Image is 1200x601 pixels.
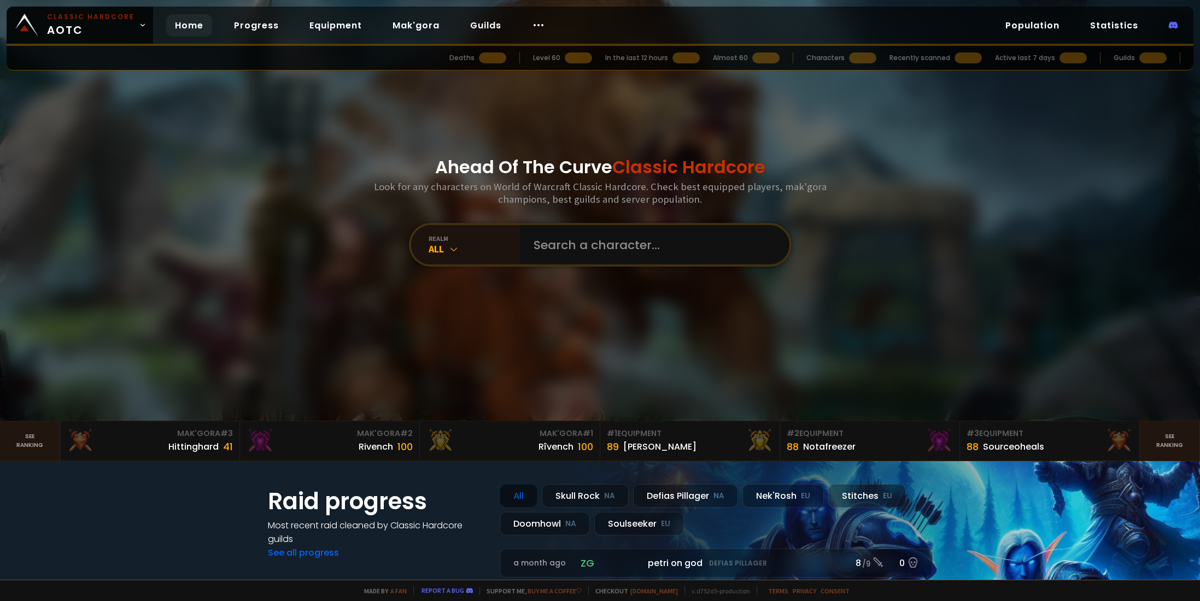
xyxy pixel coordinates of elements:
a: Mak'gora [384,14,448,37]
span: Checkout [588,587,678,595]
span: # 2 [787,428,799,439]
div: 100 [578,439,593,454]
a: Mak'Gora#3Hittinghard41 [60,421,240,461]
div: Sourceoheals [983,440,1044,453]
a: Population [997,14,1068,37]
span: # 2 [400,428,413,439]
div: Equipment [607,428,773,439]
a: Buy me a coffee [528,587,582,595]
div: Guilds [1114,53,1135,63]
div: Defias Pillager [633,484,738,508]
a: Mak'Gora#1Rîvench100 [420,421,600,461]
div: Equipment [787,428,953,439]
h3: Look for any characters on World of Warcraft Classic Hardcore. Check best equipped players, mak'g... [370,180,831,205]
h1: Ahead Of The Curve [435,154,765,180]
div: All [429,243,520,255]
div: Mak'Gora [426,428,593,439]
div: 88 [967,439,979,454]
a: Statistics [1081,14,1147,37]
div: 88 [787,439,799,454]
div: Recently scanned [889,53,950,63]
a: a fan [390,587,407,595]
div: Almost 60 [713,53,748,63]
div: [PERSON_NAME] [623,440,696,453]
a: #3Equipment88Sourceoheals [960,421,1140,461]
div: 41 [223,439,233,454]
a: Report a bug [422,586,464,594]
div: Skull Rock [542,484,629,508]
small: EU [801,491,810,502]
span: AOTC [47,12,134,38]
span: # 1 [583,428,593,439]
small: NA [604,491,615,502]
span: Classic Hardcore [612,155,765,179]
a: Equipment [301,14,371,37]
span: # 3 [220,428,233,439]
div: Mak'Gora [247,428,413,439]
div: Nek'Rosh [742,484,824,508]
a: Classic HardcoreAOTC [7,7,153,44]
a: #2Equipment88Notafreezer [780,421,960,461]
div: Level 60 [533,53,560,63]
h1: Raid progress [268,484,487,518]
div: Characters [806,53,845,63]
div: Rîvench [538,440,573,453]
span: Made by [358,587,407,595]
div: Notafreezer [803,440,856,453]
div: Mak'Gora [67,428,233,439]
a: Terms [768,587,788,595]
a: Guilds [461,14,510,37]
span: # 3 [967,428,979,439]
div: Active last 7 days [995,53,1055,63]
a: Mak'Gora#2Rivench100 [240,421,420,461]
a: See all progress [268,546,339,559]
div: 100 [397,439,413,454]
small: Classic Hardcore [47,12,134,22]
span: # 1 [607,428,617,439]
div: Deaths [449,53,475,63]
h4: Most recent raid cleaned by Classic Hardcore guilds [268,518,487,546]
a: Progress [225,14,288,37]
div: Stitches [828,484,906,508]
input: Search a character... [527,225,776,264]
div: Doomhowl [500,512,590,535]
small: EU [883,491,892,502]
a: #1Equipment89[PERSON_NAME] [600,421,780,461]
div: Hittinghard [168,440,219,453]
a: Privacy [793,587,816,595]
div: Equipment [967,428,1133,439]
a: Seeranking [1140,421,1200,461]
div: Rivench [359,440,393,453]
div: realm [429,234,520,243]
span: v. d752d5 - production [684,587,750,595]
small: NA [713,491,724,502]
small: NA [565,518,576,529]
a: Home [166,14,212,37]
span: Support me, [479,587,582,595]
a: Consent [821,587,850,595]
small: EU [661,518,670,529]
div: All [500,484,537,508]
div: Soulseeker [594,512,684,535]
div: In the last 12 hours [605,53,668,63]
a: [DOMAIN_NAME] [630,587,678,595]
div: 89 [607,439,619,454]
a: a month agozgpetri on godDefias Pillager8 /90 [500,549,933,578]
